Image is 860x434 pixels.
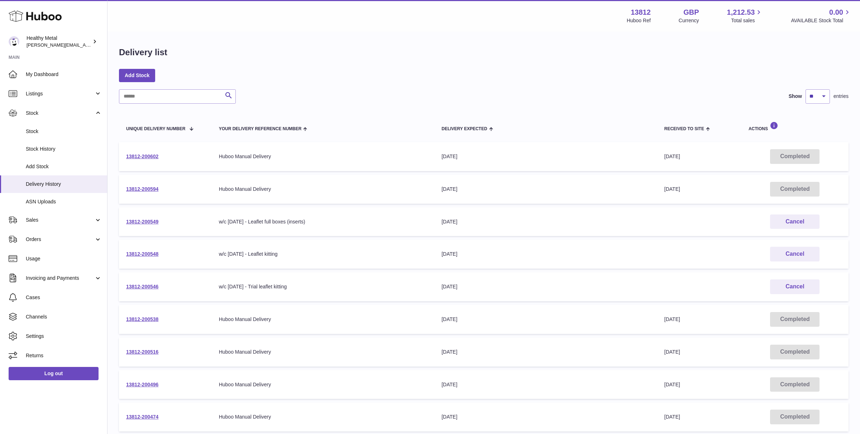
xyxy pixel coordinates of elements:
[126,154,158,159] a: 13812-200602
[219,349,427,355] div: Huboo Manual Delivery
[126,251,158,257] a: 13812-200548
[441,186,650,193] div: [DATE]
[833,93,849,100] span: entries
[789,93,802,100] label: Show
[126,127,185,131] span: Unique Delivery Number
[727,8,755,17] span: 1,212.53
[126,382,158,387] a: 13812-200496
[441,251,650,258] div: [DATE]
[26,275,94,282] span: Invoicing and Payments
[126,284,158,289] a: 13812-200546
[119,47,167,58] h1: Delivery list
[631,8,651,17] strong: 13812
[126,349,158,355] a: 13812-200516
[26,163,102,170] span: Add Stock
[219,414,427,420] div: Huboo Manual Delivery
[770,279,820,294] button: Cancel
[26,90,94,97] span: Listings
[26,236,94,243] span: Orders
[219,218,427,225] div: w/c [DATE] - Leaflet full boxes (inserts)
[441,381,650,388] div: [DATE]
[26,71,102,78] span: My Dashboard
[126,316,158,322] a: 13812-200538
[627,17,651,24] div: Huboo Ref
[683,8,699,17] strong: GBP
[126,414,158,420] a: 13812-200474
[27,35,91,48] div: Healthy Metal
[27,42,144,48] span: [PERSON_NAME][EMAIL_ADDRESS][DOMAIN_NAME]
[441,127,487,131] span: Delivery Expected
[9,36,19,47] img: jose@healthy-metal.com
[441,218,650,225] div: [DATE]
[219,153,427,160] div: Huboo Manual Delivery
[26,313,102,320] span: Channels
[441,316,650,323] div: [DATE]
[731,17,763,24] span: Total sales
[126,186,158,192] a: 13812-200594
[441,283,650,290] div: [DATE]
[26,255,102,262] span: Usage
[219,186,427,193] div: Huboo Manual Delivery
[9,367,99,380] a: Log out
[26,217,94,223] span: Sales
[219,127,302,131] span: Your Delivery Reference Number
[791,17,851,24] span: AVAILABLE Stock Total
[441,414,650,420] div: [DATE]
[664,154,680,159] span: [DATE]
[26,198,102,205] span: ASN Uploads
[679,17,699,24] div: Currency
[26,128,102,135] span: Stock
[26,352,102,359] span: Returns
[26,294,102,301] span: Cases
[119,69,155,82] a: Add Stock
[26,181,102,188] span: Delivery History
[126,219,158,225] a: 13812-200549
[219,381,427,388] div: Huboo Manual Delivery
[664,186,680,192] span: [DATE]
[26,146,102,152] span: Stock History
[829,8,843,17] span: 0.00
[664,414,680,420] span: [DATE]
[664,127,704,131] span: Received to Site
[219,316,427,323] div: Huboo Manual Delivery
[749,122,841,131] div: Actions
[441,349,650,355] div: [DATE]
[727,8,763,24] a: 1,212.53 Total sales
[219,251,427,258] div: w/c [DATE] - Leaflet kitting
[770,247,820,261] button: Cancel
[770,214,820,229] button: Cancel
[219,283,427,290] div: w/c [DATE] - Trial leaflet kitting
[664,349,680,355] span: [DATE]
[26,110,94,117] span: Stock
[26,333,102,340] span: Settings
[791,8,851,24] a: 0.00 AVAILABLE Stock Total
[441,153,650,160] div: [DATE]
[664,382,680,387] span: [DATE]
[664,316,680,322] span: [DATE]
